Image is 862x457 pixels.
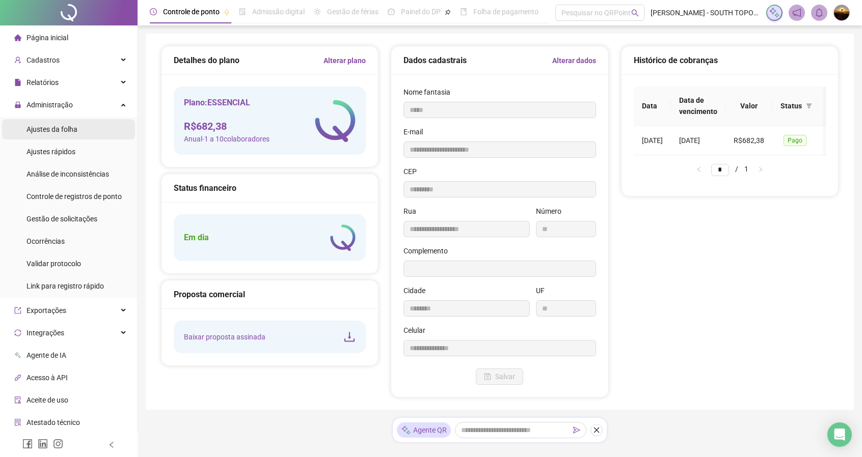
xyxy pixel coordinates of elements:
[14,34,21,41] span: home
[815,8,824,17] span: bell
[26,78,59,87] span: Relatórios
[593,426,600,434] span: close
[327,8,379,16] span: Gestão de férias
[671,126,725,155] td: [DATE]
[26,237,65,245] span: Ocorrências
[691,163,707,176] button: left
[26,215,97,223] span: Gestão de solicitações
[14,374,21,381] span: api
[460,8,467,15] span: book
[239,8,246,15] span: file-done
[330,224,356,251] img: logo-atual-colorida-simples.ef1a4d5a9bda94f4ab63.png
[818,87,854,126] th: Ações
[174,54,239,67] h5: Detalhes do plano
[53,439,63,449] span: instagram
[184,119,270,133] h4: R$ 682,38
[174,182,366,194] div: Status financeiro
[14,79,21,86] span: file
[174,288,366,301] div: Proposta comercial
[315,100,356,142] img: logo-atual-colorida-simples.ef1a4d5a9bda94f4ab63.png
[150,8,157,15] span: clock-circle
[14,396,21,404] span: audit
[725,126,772,155] td: R$682,38
[343,331,356,343] span: download
[696,166,702,173] span: left
[403,87,457,98] label: Nome fantasia
[711,163,748,176] li: 1/1
[314,8,321,15] span: sun
[725,87,772,126] th: Valor
[631,9,639,17] span: search
[14,419,21,426] span: solution
[26,34,68,42] span: Página inicial
[26,125,77,133] span: Ajustes da folha
[780,100,802,111] span: Status
[26,374,68,382] span: Acesso à API
[573,426,580,434] span: send
[26,56,60,64] span: Cadastros
[14,329,21,336] span: sync
[752,163,769,176] button: right
[26,101,73,109] span: Administração
[163,8,220,16] span: Controle de ponto
[324,55,366,66] a: Alterar plano
[784,135,806,146] span: Pago
[26,148,75,156] span: Ajustes rápidos
[758,166,764,173] span: right
[14,101,21,108] span: lock
[224,9,230,15] span: pushpin
[401,8,441,16] span: Painel do DP
[552,55,596,66] a: Alterar dados
[476,368,523,385] button: Salvar
[14,56,21,64] span: user-add
[388,8,395,15] span: dashboard
[26,396,68,404] span: Aceite de uso
[536,285,551,296] label: UF
[403,285,432,296] label: Cidade
[26,260,81,268] span: Validar protocolo
[827,422,852,447] div: Open Intercom Messenger
[184,133,270,145] span: Anual - 1 a 10 colaboradores
[184,97,270,109] h5: Plano: ESSENCIAL
[834,5,849,20] img: 47727
[806,103,812,109] span: filter
[671,87,725,126] th: Data de vencimento
[403,166,423,177] label: CEP
[804,98,814,113] span: filter
[403,54,467,67] h5: Dados cadastrais
[184,232,209,244] h5: Em dia
[752,163,769,176] li: Próxima página
[691,163,707,176] li: Página anterior
[26,306,66,315] span: Exportações
[403,325,432,336] label: Celular
[184,331,265,342] span: Baixar proposta assinada
[634,54,826,67] div: Histórico de cobranças
[397,422,451,438] div: Agente QR
[26,170,109,178] span: Análise de inconsistências
[634,126,671,155] td: [DATE]
[769,7,780,18] img: sparkle-icon.fc2bf0ac1784a2077858766a79e2daf3.svg
[792,8,801,17] span: notification
[108,441,115,448] span: left
[252,8,305,16] span: Admissão digital
[26,351,66,359] span: Agente de IA
[536,206,568,217] label: Número
[26,329,64,337] span: Integrações
[26,282,104,290] span: Link para registro rápido
[22,439,33,449] span: facebook
[26,192,122,201] span: Controle de registros de ponto
[403,206,423,217] label: Rua
[38,439,48,449] span: linkedin
[403,126,429,137] label: E-mail
[634,87,671,126] th: Data
[14,307,21,314] span: export
[473,8,538,16] span: Folha de pagamento
[651,7,760,18] span: [PERSON_NAME] - SOUTH TOPOGRAFIA
[26,418,80,426] span: Atestado técnico
[735,165,738,173] span: /
[401,425,411,436] img: sparkle-icon.fc2bf0ac1784a2077858766a79e2daf3.svg
[445,9,451,15] span: pushpin
[403,245,454,256] label: Complemento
